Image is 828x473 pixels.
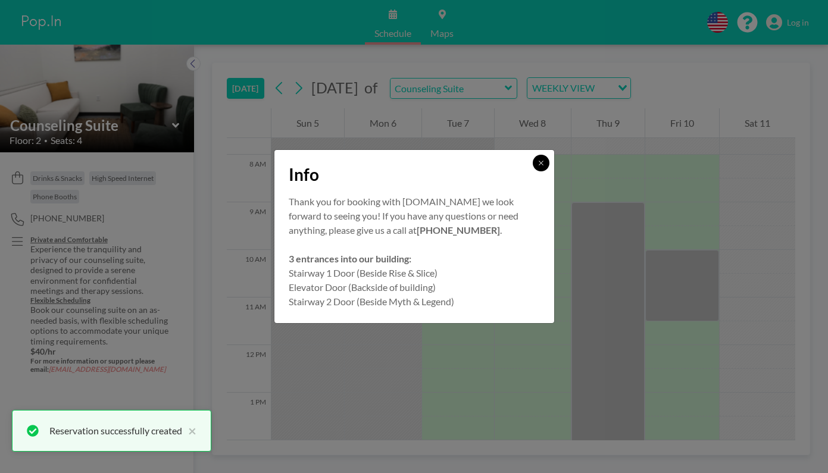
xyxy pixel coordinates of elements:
[289,253,411,264] strong: 3 entrances into our building:
[49,424,182,438] div: Reservation successfully created
[289,164,319,185] span: Info
[289,280,540,295] p: Elevator Door (Backside of building)
[289,195,540,237] p: Thank you for booking with [DOMAIN_NAME] we look forward to seeing you! If you have any questions...
[289,295,540,309] p: Stairway 2 Door (Beside Myth & Legend)
[289,266,540,280] p: Stairway 1 Door (Beside Rise & Slice)
[417,224,500,236] strong: [PHONE_NUMBER]
[182,424,196,438] button: close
